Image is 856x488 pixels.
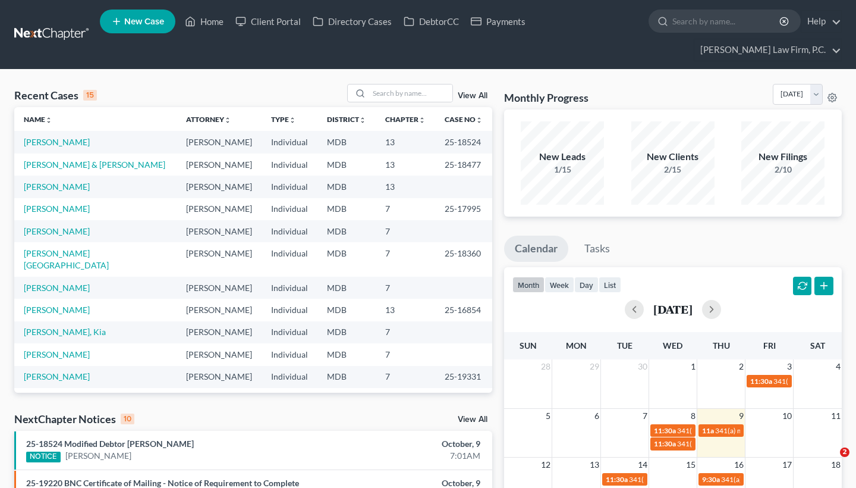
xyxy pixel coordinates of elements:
[637,359,649,374] span: 30
[435,242,492,276] td: 25-18360
[177,154,262,176] td: [PERSON_NAME]
[317,321,376,343] td: MDB
[376,388,435,410] td: 13
[24,115,52,124] a: Nameunfold_more
[672,10,781,32] input: Search by name...
[588,458,600,472] span: 13
[14,88,97,102] div: Recent Cases
[458,92,487,100] a: View All
[521,150,604,164] div: New Leads
[599,277,621,293] button: list
[617,340,632,351] span: Tue
[574,277,599,293] button: day
[317,220,376,242] td: MDB
[262,198,317,220] td: Individual
[830,409,842,423] span: 11
[566,340,587,351] span: Mon
[179,11,229,32] a: Home
[835,359,842,374] span: 4
[458,415,487,424] a: View All
[65,450,131,462] a: [PERSON_NAME]
[177,198,262,220] td: [PERSON_NAME]
[317,198,376,220] td: MDB
[685,458,697,472] span: 15
[262,343,317,365] td: Individual
[317,154,376,176] td: MDB
[369,85,452,102] input: Search by name...
[177,277,262,299] td: [PERSON_NAME]
[702,475,720,484] span: 9:30a
[653,303,693,315] h2: [DATE]
[763,340,776,351] span: Fri
[540,458,552,472] span: 12
[121,414,134,424] div: 10
[504,90,588,105] h3: Monthly Progress
[262,299,317,321] td: Individual
[336,438,480,450] div: October, 9
[376,131,435,153] td: 13
[327,115,366,124] a: Districtunfold_more
[631,150,715,164] div: New Clients
[262,220,317,242] td: Individual
[317,277,376,299] td: MDB
[376,154,435,176] td: 13
[376,299,435,321] td: 13
[781,409,793,423] span: 10
[307,11,398,32] a: Directory Cases
[376,366,435,388] td: 7
[24,137,90,147] a: [PERSON_NAME]
[545,277,574,293] button: week
[465,11,531,32] a: Payments
[545,409,552,423] span: 5
[186,115,231,124] a: Attorneyunfold_more
[262,154,317,176] td: Individual
[816,448,844,476] iframe: Intercom live chat
[177,366,262,388] td: [PERSON_NAME]
[637,458,649,472] span: 14
[520,340,537,351] span: Sun
[690,359,697,374] span: 1
[262,277,317,299] td: Individual
[24,283,90,293] a: [PERSON_NAME]
[336,450,480,462] div: 7:01AM
[317,131,376,153] td: MDB
[177,299,262,321] td: [PERSON_NAME]
[512,277,545,293] button: month
[750,377,772,386] span: 11:30a
[24,182,90,192] a: [PERSON_NAME]
[177,343,262,365] td: [PERSON_NAME]
[641,409,649,423] span: 7
[694,39,841,61] a: [PERSON_NAME] Law Firm, P.C.
[741,150,824,164] div: New Filings
[786,359,793,374] span: 3
[229,11,307,32] a: Client Portal
[376,198,435,220] td: 7
[376,343,435,365] td: 7
[840,448,849,457] span: 2
[24,204,90,214] a: [PERSON_NAME]
[435,131,492,153] td: 25-18524
[262,366,317,388] td: Individual
[177,388,262,410] td: [PERSON_NAME]
[733,458,745,472] span: 16
[606,475,628,484] span: 11:30a
[317,242,376,276] td: MDB
[289,117,296,124] i: unfold_more
[317,388,376,410] td: MDB
[588,359,600,374] span: 29
[631,164,715,176] div: 2/15
[476,117,483,124] i: unfold_more
[690,409,697,423] span: 8
[654,426,676,435] span: 11:30a
[385,115,426,124] a: Chapterunfold_more
[262,321,317,343] td: Individual
[715,426,830,435] span: 341(a) meeting for [PERSON_NAME]
[741,164,824,176] div: 2/10
[24,305,90,315] a: [PERSON_NAME]
[262,242,317,276] td: Individual
[124,17,164,26] span: New Case
[376,176,435,198] td: 13
[435,154,492,176] td: 25-18477
[702,426,714,435] span: 11a
[24,349,90,359] a: [PERSON_NAME]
